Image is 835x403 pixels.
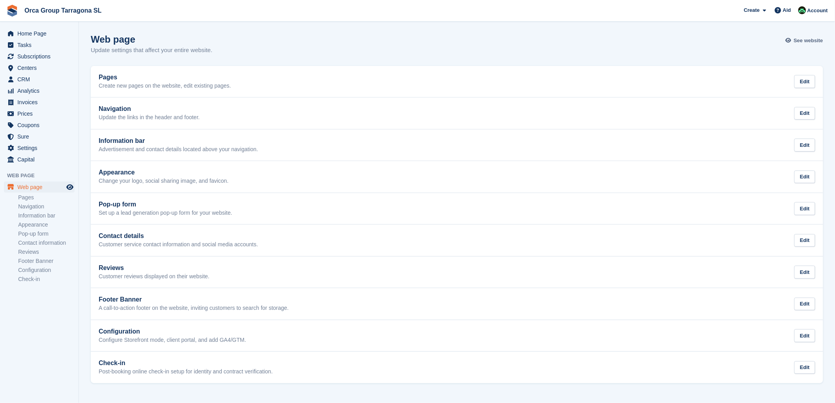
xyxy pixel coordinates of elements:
[99,232,144,239] font: Contact details
[65,182,75,192] a: Store Preview
[6,5,18,17] img: stora-icon-8386f47178a22dfd0bd8f6a31ec36ba5ce8667c1dd55bd0f319d3a0aa187defe.svg
[18,203,44,210] font: Navigation
[4,142,75,154] a: menu
[807,7,828,13] font: Account
[18,194,34,201] font: Pages
[18,266,75,274] a: Configuration
[99,137,145,144] font: Information bar
[21,4,105,17] a: Orca Group Tarragona SL
[800,142,810,148] font: Edit
[99,264,124,271] font: Reviews
[91,225,823,256] a: Contact details Customer service contact information and social media accounts. Edit
[91,320,823,352] a: Configuration Configure Storefront mode, client portal, and add GA4/GTM. Edit
[783,7,791,13] font: Aid
[17,111,33,117] font: Prices
[4,154,75,165] a: menu
[99,146,258,152] font: Advertisement and contact details located above your navigation.
[17,133,29,140] font: Sure
[18,231,49,237] font: Pop-up form
[18,257,75,265] a: Footer Banner
[99,337,246,343] font: Configure Storefront mode, client portal, and add GA4/GTM.
[99,114,200,120] font: Update the links in the header and footer.
[17,145,37,151] font: Settings
[18,248,75,256] a: Reviews
[91,47,212,53] font: Update settings that affect your entire website.
[99,273,210,279] font: Customer reviews displayed on their website.
[99,74,117,81] font: Pages
[4,85,75,96] a: menu
[18,212,75,219] a: Information bar
[91,288,823,320] a: Footer Banner A call-to-action footer on the website, inviting customers to search for storage. Edit
[4,74,75,85] a: menu
[4,182,75,193] a: menu
[99,210,232,216] font: Set up a lead generation pop-up form for your website.
[99,201,136,208] font: Pop-up form
[800,79,810,84] font: Edit
[91,129,823,161] a: Information bar Advertisement and contact details located above your navigation. Edit
[4,108,75,119] a: menu
[99,82,231,89] font: Create new pages on the website, edit existing pages.
[18,221,48,228] font: Appearance
[788,34,823,47] a: See website
[800,174,810,180] font: Edit
[4,62,75,73] a: menu
[800,206,810,212] font: Edit
[4,51,75,62] a: menu
[24,7,101,14] font: Orca Group Tarragona SL
[99,368,273,375] font: Post-booking online check-in setup for identity and contract verification.
[99,169,135,176] font: Appearance
[17,53,51,60] font: Subscriptions
[4,131,75,142] a: menu
[4,39,75,51] a: menu
[99,241,258,247] font: Customer service contact information and social media accounts.
[91,97,823,129] a: Navigation Update the links in the header and footer. Edit
[18,203,75,210] a: Navigation
[99,360,125,366] font: Check-in
[800,301,810,307] font: Edit
[18,276,40,282] font: Check-in
[17,42,32,48] font: Tasks
[4,28,75,39] a: menu
[17,99,37,105] font: Invoices
[18,249,39,255] font: Reviews
[91,257,823,288] a: Reviews Customer reviews displayed on their website. Edit
[17,184,43,190] font: Web page
[18,239,75,247] a: Contact information
[18,194,75,201] a: Pages
[4,97,75,108] a: menu
[800,364,810,370] font: Edit
[99,105,131,112] font: Navigation
[91,352,823,383] a: Check-in Post-booking online check-in setup for identity and contract verification. Edit
[91,66,823,97] a: Pages Create new pages on the website, edit existing pages. Edit
[99,296,142,303] font: Footer Banner
[18,230,75,238] a: Pop-up form
[800,333,810,339] font: Edit
[99,178,228,184] font: Change your logo, social sharing image, and favicon.
[17,156,35,163] font: Capital
[99,328,140,335] font: Configuration
[18,258,54,264] font: Footer Banner
[7,172,35,178] font: Web page
[91,193,823,225] a: Pop-up form Set up a lead generation pop-up form for your website. Edit
[744,7,760,13] font: Create
[17,76,30,82] font: CRM
[794,37,823,43] font: See website
[91,161,823,193] a: Appearance Change your logo, social sharing image, and favicon. Edit
[18,212,55,219] font: Information bar
[800,110,810,116] font: Edit
[17,122,39,128] font: Coupons
[18,240,66,246] font: Contact information
[17,30,47,37] font: Home Page
[99,305,289,311] font: A call-to-action footer on the website, inviting customers to search for storage.
[17,65,37,71] font: Centers
[798,6,806,14] img: Tania
[800,237,810,243] font: Edit
[800,269,810,275] font: Edit
[91,34,135,45] font: Web page
[18,221,75,229] a: Appearance
[4,120,75,131] a: menu
[17,88,39,94] font: Analytics
[18,267,51,273] font: Configuration
[18,276,75,283] a: Check-in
